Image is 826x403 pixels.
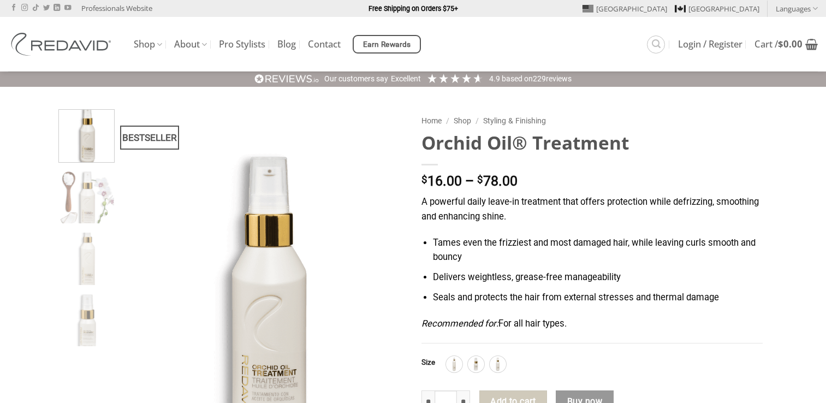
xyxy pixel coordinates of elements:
a: Login / Register [678,34,742,54]
img: REVIEWS.io [254,74,319,84]
span: Based on [502,74,533,83]
span: reviews [546,74,572,83]
a: Follow on TikTok [32,4,39,12]
div: Our customers say [324,74,388,85]
em: Recommended for: [421,318,498,329]
span: 4.9 [489,74,502,83]
p: A powerful daily leave-in treatment that offers protection while defrizzing, smoothing and enhanc... [421,195,763,224]
label: Size [421,359,435,366]
bdi: 16.00 [421,173,462,189]
div: Excellent [391,74,421,85]
li: Delivers weightless, grease-free manageability [433,270,762,285]
div: 250ml [446,356,462,372]
a: Follow on Facebook [10,4,17,12]
li: Tames even the frizziest and most damaged hair, while leaving curls smooth and bouncy [433,236,762,265]
img: 30ml [469,357,483,371]
a: Home [421,116,442,125]
a: Shop [454,116,471,125]
a: [GEOGRAPHIC_DATA] [675,1,759,17]
img: REDAVID Salon Products | United States [8,33,117,56]
a: Earn Rewards [353,35,421,54]
img: 250ml [447,357,461,371]
a: Follow on Instagram [21,4,28,12]
div: 90ml [490,356,506,372]
p: For all hair types. [421,317,763,331]
a: Blog [277,34,296,54]
bdi: 78.00 [477,173,518,189]
a: About [174,34,207,55]
a: Languages [776,1,818,16]
a: Contact [308,34,341,54]
a: Styling & Finishing [483,116,546,125]
a: View cart [754,32,818,56]
bdi: 0.00 [778,38,803,50]
span: – [465,173,474,189]
a: Search [647,35,665,54]
li: Seals and protects the hair from external stresses and thermal damage [433,291,762,305]
span: $ [778,38,783,50]
img: REDAVID Orchid Oil Treatment 90ml [59,171,114,227]
span: Cart / [754,40,803,49]
span: $ [421,175,427,185]
span: Login / Register [678,40,742,49]
img: REDAVID Orchid Oil Treatment 90ml [59,107,114,162]
img: 90ml [491,357,505,371]
h1: Orchid Oil® Treatment [421,131,763,155]
div: 4.91 Stars [426,73,484,84]
a: Shop [134,34,162,55]
a: Follow on LinkedIn [54,4,60,12]
nav: Breadcrumb [421,115,763,127]
img: REDAVID Orchid Oil Treatment 250ml [59,233,114,288]
span: / [476,116,479,125]
span: $ [477,175,483,185]
div: 30ml [468,356,484,372]
span: Earn Rewards [363,39,411,51]
a: Follow on Twitter [43,4,50,12]
a: Follow on YouTube [64,4,71,12]
span: 229 [533,74,546,83]
a: Pro Stylists [219,34,265,54]
a: [GEOGRAPHIC_DATA] [583,1,667,17]
img: REDAVID Orchid Oil Treatment 30ml [59,294,114,349]
strong: Free Shipping on Orders $75+ [369,4,458,13]
span: / [446,116,449,125]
